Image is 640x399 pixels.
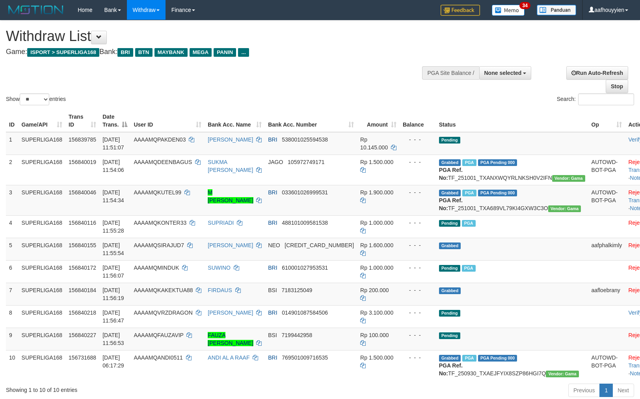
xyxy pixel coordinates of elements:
[360,310,393,316] span: Rp 3.100.000
[6,110,19,132] th: ID
[268,354,277,361] span: BRI
[439,265,460,272] span: Pending
[566,66,628,80] a: Run Auto-Refresh
[135,48,153,57] span: BTN
[360,242,393,248] span: Rp 1.600.000
[6,238,19,260] td: 5
[462,220,476,227] span: Marked by aafsengchandara
[285,242,354,248] span: Copy 5859459293703475 to clipboard
[479,66,532,80] button: None selected
[436,350,588,380] td: TF_250930_TXAEJFYIX8SZP86HGI7Q
[69,220,96,226] span: 156840116
[588,155,625,185] td: AUTOWD-BOT-PGA
[102,354,124,369] span: [DATE] 06:17:29
[20,93,49,105] select: Showentries
[6,132,19,155] td: 1
[403,158,433,166] div: - - -
[439,242,461,249] span: Grabbed
[102,287,124,301] span: [DATE] 11:56:19
[360,220,393,226] span: Rp 1.000.000
[588,185,625,215] td: AUTOWD-BOT-PGA
[134,136,186,143] span: AAAAMQPAKDEN03
[557,93,634,105] label: Search:
[19,155,66,185] td: SUPERLIGA168
[439,220,460,227] span: Pending
[478,159,517,166] span: PGA Pending
[69,287,96,293] span: 156840184
[537,5,576,15] img: panduan.png
[568,384,600,397] a: Previous
[360,265,393,271] span: Rp 1.000.000
[6,185,19,215] td: 3
[134,287,193,293] span: AAAAMQKAKEKTUA88
[208,332,253,346] a: FAUZA [PERSON_NAME]
[462,265,476,272] span: Marked by aafsengchandara
[439,362,463,377] b: PGA Ref. No:
[403,219,433,227] div: - - -
[6,28,419,44] h1: Withdraw List
[439,332,460,339] span: Pending
[282,354,328,361] span: Copy 769501009716535 to clipboard
[519,2,530,9] span: 34
[588,283,625,305] td: aafloebrany
[439,159,461,166] span: Grabbed
[478,190,517,196] span: PGA Pending
[588,350,625,380] td: AUTOWD-BOT-PGA
[102,242,124,256] span: [DATE] 11:55:54
[612,384,634,397] a: Next
[134,310,192,316] span: AAAAMQVRZDRAGON
[19,132,66,155] td: SUPERLIGA168
[268,287,277,293] span: BSI
[208,189,253,203] a: M [PERSON_NAME]
[19,305,66,328] td: SUPERLIGA168
[238,48,249,57] span: ...
[478,355,517,362] span: PGA Pending
[282,332,313,338] span: Copy 7199442958 to clipboard
[403,309,433,317] div: - - -
[6,215,19,238] td: 4
[19,185,66,215] td: SUPERLIGA168
[288,159,324,165] span: Copy 105972749171 to clipboard
[282,310,328,316] span: Copy 014901087584506 to clipboard
[403,286,433,294] div: - - -
[360,159,393,165] span: Rp 1.500.000
[134,159,192,165] span: AAAAMQDEENBAGUS
[462,190,476,196] span: Marked by aafsengchandara
[27,48,99,57] span: ISPORT > SUPERLIGA168
[360,332,389,338] span: Rp 100.000
[102,136,124,151] span: [DATE] 11:51:07
[439,137,460,144] span: Pending
[102,265,124,279] span: [DATE] 11:56:07
[439,310,460,317] span: Pending
[69,242,96,248] span: 156840155
[441,5,480,16] img: Feedback.jpg
[357,110,400,132] th: Amount: activate to sort column ascending
[19,215,66,238] td: SUPERLIGA168
[6,155,19,185] td: 2
[208,310,253,316] a: [PERSON_NAME]
[69,265,96,271] span: 156840172
[102,310,124,324] span: [DATE] 11:56:47
[19,350,66,380] td: SUPERLIGA168
[65,110,99,132] th: Trans ID: activate to sort column ascending
[69,189,96,196] span: 156840046
[400,110,436,132] th: Balance
[208,159,253,173] a: SUKMA [PERSON_NAME]
[403,188,433,196] div: - - -
[436,110,588,132] th: Status
[6,328,19,350] td: 9
[6,93,66,105] label: Show entries
[268,265,277,271] span: BRI
[268,310,277,316] span: BRI
[484,70,522,76] span: None selected
[208,265,231,271] a: SUWINO
[214,48,236,57] span: PANIN
[208,287,232,293] a: FIRDAUS
[462,355,476,362] span: Marked by aafromsomean
[403,331,433,339] div: - - -
[69,310,96,316] span: 156840218
[6,383,261,394] div: Showing 1 to 10 of 10 entries
[154,48,188,57] span: MAYBANK
[19,110,66,132] th: Game/API: activate to sort column ascending
[422,66,479,80] div: PGA Site Balance /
